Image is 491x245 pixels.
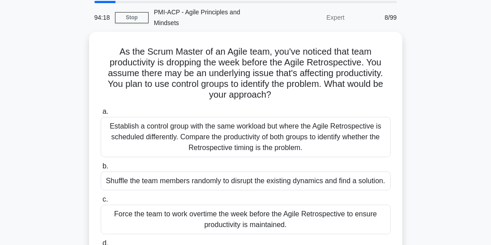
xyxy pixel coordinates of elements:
[101,172,391,190] div: Shuffle the team members randomly to disrupt the existing dynamics and find a solution.
[102,162,108,170] span: b.
[101,117,391,157] div: Establish a control group with the same workload but where the Agile Retrospective is scheduled d...
[101,205,391,234] div: Force the team to work overtime the week before the Agile Retrospective to ensure productivity is...
[102,195,108,203] span: c.
[115,12,149,23] a: Stop
[102,107,108,115] span: a.
[100,46,392,101] h5: As the Scrum Master of an Agile team, you've noticed that team productivity is dropping the week ...
[350,9,402,26] div: 8/99
[149,3,272,32] div: PMI-ACP - Agile Principles and Mindsets
[272,9,350,26] div: Expert
[89,9,115,26] div: 94:18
